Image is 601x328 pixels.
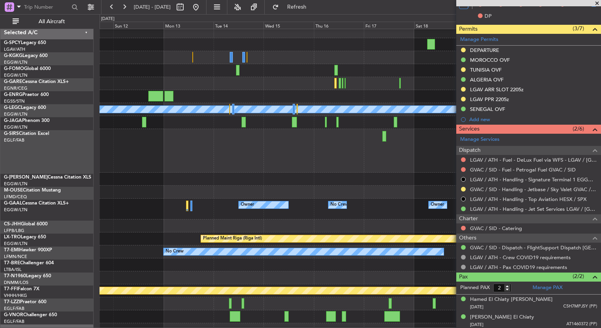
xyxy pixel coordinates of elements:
[4,222,48,227] a: CS-JHHGlobal 6000
[470,176,597,183] a: LGAV / ATH - Handling - Signature Terminal 1 EGGW / LTN
[573,272,584,280] span: (2/2)
[470,96,509,103] div: LGAV PPR 2205z
[4,92,22,97] span: G-ENRG
[470,322,483,328] span: [DATE]
[4,92,49,97] a: G-ENRGPraetor 600
[459,125,479,134] span: Services
[113,22,163,29] div: Sun 12
[4,261,20,265] span: T7-BRE
[470,313,534,321] div: [PERSON_NAME] El Chiaty
[431,199,444,211] div: Owner
[4,313,23,317] span: G-VNOR
[459,146,481,155] span: Dispatch
[459,25,477,34] span: Permits
[24,1,69,13] input: Trip Number
[4,207,28,213] a: EGGW/LTN
[470,264,567,271] a: LGAV / ATH - Pax COVID19 requirements
[166,246,184,258] div: No Crew
[459,214,478,223] span: Charter
[4,306,24,311] a: EGLF/FAB
[470,76,503,83] div: ALGERIA OVF
[4,300,46,304] a: T7-LZZIPraetor 600
[470,157,597,163] a: LGAV / ATH - Fuel - DeLux Fuel via WFS - LGAV / [GEOGRAPHIC_DATA]
[4,79,69,84] a: G-GARECessna Citation XLS+
[4,72,28,78] a: EGGW/LTN
[20,19,83,24] span: All Aircraft
[4,228,24,234] a: LFPB/LBG
[470,47,499,53] div: DEPARTURE
[4,41,46,45] a: G-SPCYLegacy 650
[533,284,562,292] a: Manage PAX
[4,118,22,123] span: G-JAGA
[459,234,476,243] span: Others
[4,274,51,278] a: T7-N1960Legacy 650
[4,79,22,84] span: G-GARE
[4,235,21,240] span: LX-TRO
[470,296,553,304] div: Hamed El Chiaty [PERSON_NAME]
[4,181,28,187] a: EGGW/LTN
[264,22,313,29] div: Wed 15
[4,201,22,206] span: G-GAAL
[4,188,23,193] span: M-OUSE
[9,15,85,28] button: All Aircraft
[470,57,510,63] div: MOROCCO OVF
[470,304,483,310] span: [DATE]
[470,186,597,193] a: GVAC / SID - Handling - Jetbase / Sky Valet GVAC / [PERSON_NAME]
[4,287,18,291] span: T7-FFI
[4,111,28,117] a: EGGW/LTN
[269,1,316,13] button: Refresh
[4,267,22,273] a: LTBA/ISL
[459,273,468,282] span: Pax
[460,284,490,292] label: Planned PAX
[4,287,39,291] a: T7-FFIFalcon 7X
[470,66,501,73] div: TUNISIA OVF
[4,319,24,324] a: EGLF/FAB
[460,136,500,144] a: Manage Services
[364,22,414,29] div: Fri 17
[470,196,586,203] a: LGAV / ATH - Handling - Top Aviation HESX / SPX
[470,254,571,261] a: LGAV / ATH - Crew COVID19 requirements
[573,24,584,33] span: (3/7)
[4,175,48,180] span: G-[PERSON_NAME]
[4,66,24,71] span: G-FOMO
[470,86,524,93] div: LGAV ARR SLOT 2205z
[470,206,597,212] a: LGAV / ATH - Handling - Jet Set Services LGAV / [GEOGRAPHIC_DATA]
[470,244,597,251] a: GVAC / SID - Dispatch - FlightSupport Dispatch [GEOGRAPHIC_DATA]
[4,274,26,278] span: T7-N1960
[566,321,597,328] span: AT1460372 (PP)
[4,300,20,304] span: T7-LZZI
[4,41,21,45] span: G-SPCY
[164,22,214,29] div: Mon 13
[4,105,46,110] a: G-LEGCLegacy 600
[573,125,584,133] span: (2/6)
[4,53,48,58] a: G-KGKGLegacy 600
[4,241,28,247] a: EGGW/LTN
[4,85,28,91] a: EGNR/CEG
[101,16,114,22] div: [DATE]
[134,4,171,11] span: [DATE] - [DATE]
[4,248,52,252] a: T7-EMIHawker 900XP
[4,105,21,110] span: G-LEGC
[241,199,254,211] div: Owner
[203,233,262,245] div: Planned Maint Riga (Riga Intl)
[4,235,46,240] a: LX-TROLegacy 650
[485,13,492,20] span: DP
[314,22,364,29] div: Thu 16
[470,225,522,232] a: GVAC / SID - Catering
[4,261,54,265] a: T7-BREChallenger 604
[4,131,49,136] a: G-SIRSCitation Excel
[563,303,597,310] span: C5H7MPJ5Y (PP)
[4,137,24,143] a: EGLF/FAB
[4,124,28,130] a: EGGW/LTN
[4,53,22,58] span: G-KGKG
[4,313,57,317] a: G-VNORChallenger 650
[4,194,27,200] a: LFMD/CEQ
[4,46,25,52] a: LGAV/ATH
[4,98,25,104] a: EGSS/STN
[470,166,576,173] a: GVAC / SID - Fuel - Petrogal Fuel GVAC / SID
[4,293,27,299] a: VHHH/HKG
[414,22,464,29] div: Sat 18
[4,254,27,260] a: LFMN/NCE
[4,248,19,252] span: T7-EMI
[4,131,19,136] span: G-SIRS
